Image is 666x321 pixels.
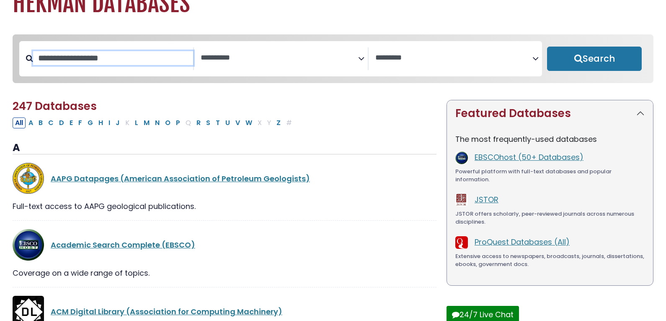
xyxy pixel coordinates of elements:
button: Filter Results C [46,117,56,128]
button: Filter Results F [76,117,85,128]
div: Powerful platform with full-text databases and popular information. [455,167,645,184]
button: Filter Results Z [274,117,283,128]
input: Search database by title or keyword [33,51,193,65]
a: ACM Digital Library (Association for Computing Machinery) [51,306,282,317]
textarea: Search [375,54,533,63]
button: Filter Results G [85,117,96,128]
div: Coverage on a wide range of topics. [13,267,436,279]
button: Filter Results J [113,117,122,128]
a: Academic Search Complete (EBSCO) [51,240,195,250]
button: Filter Results S [204,117,213,128]
button: Filter Results B [36,117,45,128]
button: Filter Results R [194,117,203,128]
button: Filter Results I [106,117,113,128]
a: EBSCOhost (50+ Databases) [475,152,583,162]
button: Submit for Search Results [547,47,642,71]
div: Extensive access to newspapers, broadcasts, journals, dissertations, ebooks, government docs. [455,252,645,269]
button: Filter Results A [26,117,36,128]
span: 247 Databases [13,99,97,114]
button: Filter Results M [141,117,152,128]
button: All [13,117,26,128]
button: Filter Results V [233,117,243,128]
button: Filter Results U [223,117,232,128]
button: Filter Results T [213,117,222,128]
button: Filter Results P [173,117,183,128]
div: JSTOR offers scholarly, peer-reviewed journals across numerous disciplines. [455,210,645,226]
nav: Search filters [13,34,653,83]
a: JSTOR [475,194,498,205]
div: Alpha-list to filter by first letter of database name [13,117,295,128]
textarea: Search [201,54,358,63]
a: ProQuest Databases (All) [475,237,570,247]
button: Filter Results H [96,117,106,128]
button: Featured Databases [447,100,653,127]
p: The most frequently-used databases [455,133,645,145]
h3: A [13,142,436,154]
button: Filter Results D [57,117,67,128]
a: AAPG Datapages (American Association of Petroleum Geologists) [51,173,310,184]
button: Filter Results W [243,117,255,128]
div: Full-text access to AAPG geological publications. [13,201,436,212]
button: Filter Results L [132,117,141,128]
button: Filter Results O [163,117,173,128]
button: Filter Results N [152,117,162,128]
button: Filter Results E [67,117,75,128]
